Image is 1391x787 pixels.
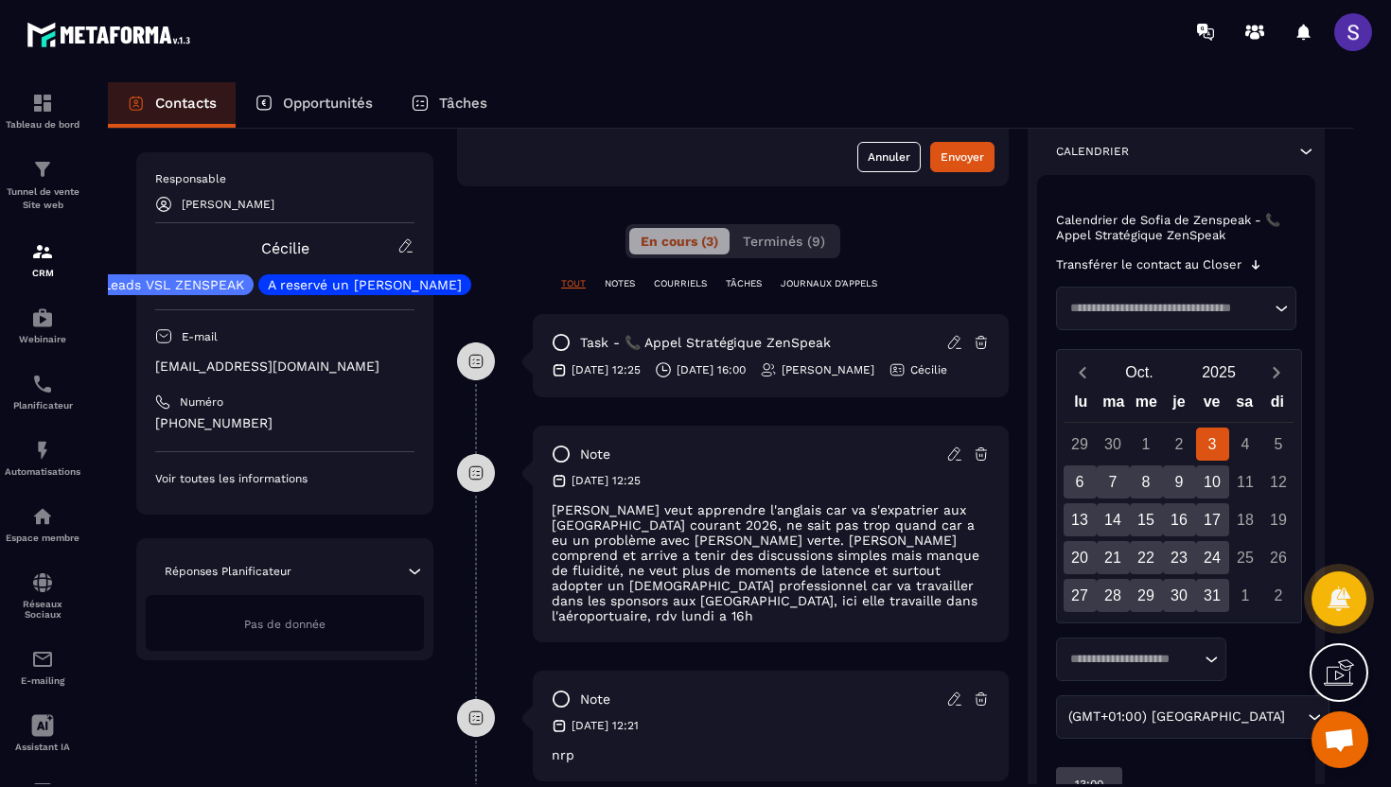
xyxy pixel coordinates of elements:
p: Tunnel de vente Site web [5,185,80,212]
div: Ouvrir le chat [1312,711,1368,768]
p: Contacts [155,95,217,112]
div: 3 [1196,428,1229,461]
div: 14 [1097,503,1130,536]
div: 11 [1229,465,1262,498]
div: 27 [1064,579,1097,612]
img: formation [31,92,54,114]
p: NOTES [605,277,635,290]
a: Tâches [392,82,506,128]
div: 29 [1064,428,1097,461]
div: 22 [1130,541,1163,574]
p: TOUT [561,277,586,290]
button: Open months overlay [1100,356,1179,389]
div: 9 [1163,465,1196,498]
img: automations [31,439,54,462]
p: Calendrier [1056,144,1129,159]
p: [DATE] 12:25 [572,473,641,488]
span: En cours (3) [641,234,718,249]
div: 21 [1097,541,1130,574]
a: formationformationTunnel de vente Site web [5,144,80,226]
div: 6 [1064,465,1097,498]
p: Réseaux Sociaux [5,599,80,620]
img: email [31,648,54,671]
p: Tableau de bord [5,119,80,130]
div: Search for option [1056,287,1296,330]
div: lu [1065,389,1098,422]
div: 16 [1163,503,1196,536]
div: 13 [1064,503,1097,536]
img: formation [31,240,54,263]
div: 30 [1097,428,1130,461]
p: nrp [552,747,990,762]
div: 25 [1229,541,1262,574]
button: Previous month [1065,359,1100,385]
div: 24 [1196,541,1229,574]
input: Search for option [1064,650,1200,669]
span: Terminés (9) [743,234,825,249]
div: 5 [1262,428,1295,461]
p: Numéro [180,394,223,410]
div: 2 [1163,428,1196,461]
div: 12 [1262,465,1295,498]
p: A reservé un [PERSON_NAME] [268,278,462,291]
p: note [580,446,610,463]
div: 8 [1130,465,1163,498]
p: [PERSON_NAME] [182,198,274,211]
button: Annuler [857,142,921,172]
div: 29 [1130,579,1163,612]
button: Next month [1259,359,1294,385]
p: Tâches [439,95,487,112]
p: E-mailing [5,675,80,686]
p: Webinaire [5,334,80,344]
p: [PHONE_NUMBER] [155,414,414,432]
p: Responsable [155,171,414,186]
a: automationsautomationsWebinaire [5,292,80,359]
p: task - 📞 Appel Stratégique ZenSpeak [580,334,831,352]
p: Calendrier de Sofia de Zenspeak - 📞 Appel Stratégique ZenSpeak [1056,213,1296,243]
div: 20 [1064,541,1097,574]
p: Voir toutes les informations [155,471,414,486]
p: Automatisations [5,466,80,477]
p: Cécilie [910,362,947,377]
button: Open years overlay [1179,356,1259,389]
a: social-networksocial-networkRéseaux Sociaux [5,557,80,634]
div: Search for option [1056,695,1329,739]
p: [DATE] 12:25 [572,362,641,377]
div: 1 [1130,428,1163,461]
a: automationsautomationsAutomatisations [5,425,80,491]
p: TÂCHES [726,277,762,290]
button: En cours (3) [629,228,730,254]
div: je [1163,389,1196,422]
p: [DATE] 16:00 [677,362,746,377]
div: 15 [1130,503,1163,536]
p: E-mail [182,329,218,344]
p: [DATE] 12:21 [572,718,639,733]
div: di [1260,389,1294,422]
p: [PERSON_NAME] veut apprendre l'anglais car va s'expatrier aux [GEOGRAPHIC_DATA] courant 2026, ne ... [552,502,990,623]
p: Leads VSL ZENSPEAK [103,278,244,291]
p: Transférer le contact au Closer [1056,257,1241,272]
div: 19 [1262,503,1295,536]
img: logo [26,17,197,52]
a: Contacts [108,82,236,128]
div: ma [1098,389,1131,422]
a: schedulerschedulerPlanificateur [5,359,80,425]
p: Espace membre [5,533,80,543]
span: Pas de donnée [244,618,326,631]
p: Assistant IA [5,742,80,752]
p: Planificateur [5,400,80,411]
div: Search for option [1056,638,1226,681]
input: Search for option [1064,299,1270,318]
div: ve [1195,389,1228,422]
p: COURRIELS [654,277,707,290]
div: 17 [1196,503,1229,536]
img: social-network [31,571,54,594]
a: automationsautomationsEspace membre [5,491,80,557]
a: emailemailE-mailing [5,634,80,700]
div: 10 [1196,465,1229,498]
div: sa [1228,389,1261,422]
img: formation [31,158,54,181]
div: 30 [1163,579,1196,612]
a: Cécilie [261,239,309,257]
p: JOURNAUX D'APPELS [781,277,877,290]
